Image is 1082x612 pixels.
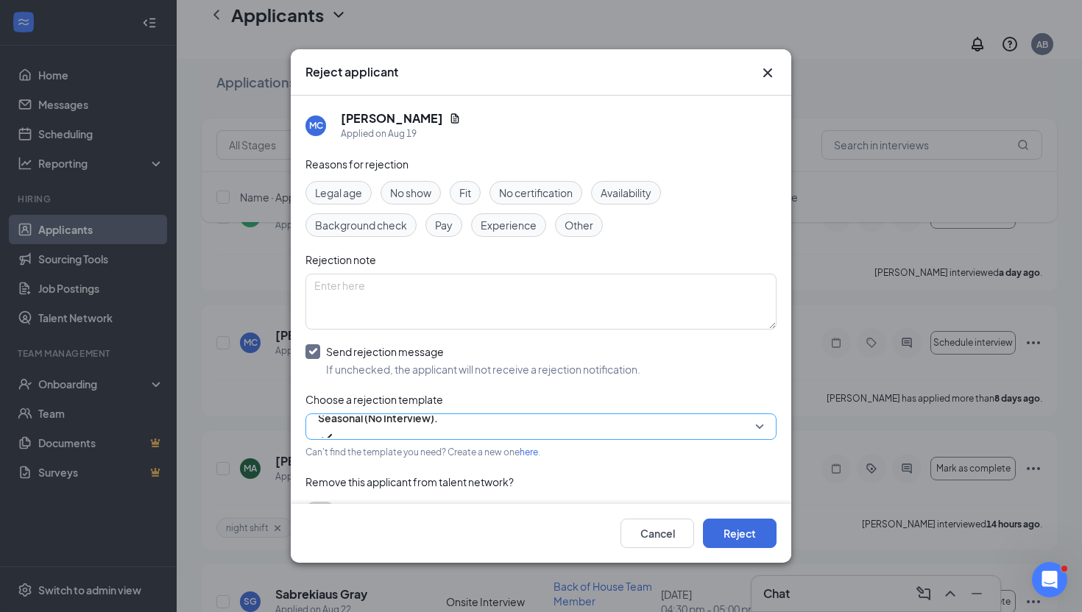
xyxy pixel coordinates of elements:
[499,185,573,201] span: No certification
[305,475,514,488] span: Remove this applicant from talent network?
[309,119,323,132] div: MC
[318,429,336,446] svg: Checkmark
[315,217,407,233] span: Background check
[341,127,461,141] div: Applied on Aug 19
[449,113,461,124] svg: Document
[390,185,431,201] span: No show
[520,446,538,458] a: here
[305,157,409,171] span: Reasons for rejection
[305,446,540,458] span: Can't find the template you need? Create a new one .
[341,502,358,519] span: Yes
[620,519,694,548] button: Cancel
[318,407,438,429] span: Seasonal (No Interview).
[481,217,537,233] span: Experience
[565,217,593,233] span: Other
[1032,562,1067,597] iframe: Intercom live chat
[435,217,453,233] span: Pay
[759,64,777,82] button: Close
[459,185,471,201] span: Fit
[305,253,376,266] span: Rejection note
[601,185,651,201] span: Availability
[305,393,443,406] span: Choose a rejection template
[759,64,777,82] svg: Cross
[305,64,398,80] h3: Reject applicant
[315,185,362,201] span: Legal age
[703,519,777,548] button: Reject
[341,110,443,127] h5: [PERSON_NAME]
